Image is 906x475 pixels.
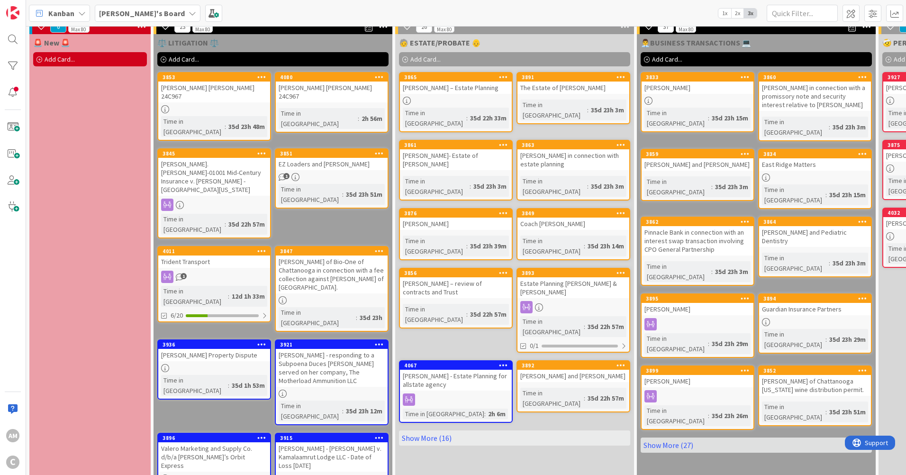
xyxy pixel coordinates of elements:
[641,438,872,453] a: Show More (27)
[229,291,267,301] div: 12d 1h 33m
[829,258,830,268] span: :
[157,38,219,47] span: ⚖️ LITIGATION ⚖️
[33,38,70,47] span: 🚨 New 🚨
[399,430,630,446] a: Show More (16)
[759,218,871,226] div: 3864
[466,309,468,320] span: :
[644,108,708,128] div: Time in [GEOGRAPHIC_DATA]
[517,73,629,94] div: 3891The Estate of [PERSON_NAME]
[163,435,270,441] div: 3896
[641,38,751,47] span: 👨‍💼BUSINESS TRANSACTIONS 💻
[517,361,629,370] div: 3892
[276,73,388,82] div: 4080
[276,340,388,349] div: 3921
[652,55,682,64] span: Add Card...
[759,366,871,375] div: 3852
[658,21,674,33] span: 37
[825,407,827,417] span: :
[71,27,86,32] div: Max 80
[275,72,389,133] a: 4080[PERSON_NAME] [PERSON_NAME] 24C967Time in [GEOGRAPHIC_DATA]:2h 56m
[283,173,290,179] span: 1
[225,219,226,229] span: :
[522,362,629,369] div: 3892
[516,140,630,201] a: 3863[PERSON_NAME] in connection with estate planningTime in [GEOGRAPHIC_DATA]:35d 23h 3m
[642,150,753,171] div: 3859[PERSON_NAME] and [PERSON_NAME]
[642,150,753,158] div: 3859
[158,434,270,472] div: 3896Valero Marketing and Supply Co. d/b/a [PERSON_NAME]’s Orbit Express
[758,365,872,426] a: 3852[PERSON_NAME] of Chattanooga [US_STATE] wine distribution permit.Time in [GEOGRAPHIC_DATA]:35...
[276,247,388,256] div: 3847
[403,409,484,419] div: Time in [GEOGRAPHIC_DATA]
[275,148,389,209] a: 3851EZ Loaders and [PERSON_NAME]Time in [GEOGRAPHIC_DATA]:35d 23h 51m
[759,73,871,111] div: 3860[PERSON_NAME] in connection with a promissory note and security interest relative to [PERSON_...
[226,121,267,132] div: 35d 23h 48m
[516,72,630,124] a: 3891The Estate of [PERSON_NAME]Time in [GEOGRAPHIC_DATA]:35d 23h 3m
[226,219,267,229] div: 35d 22h 57m
[276,82,388,102] div: [PERSON_NAME] [PERSON_NAME] 24C967
[161,286,228,307] div: Time in [GEOGRAPHIC_DATA]
[400,277,512,298] div: [PERSON_NAME] – review of contracts and Trust
[731,9,744,18] span: 2x
[416,21,432,33] span: 26
[767,5,838,22] input: Quick Filter...
[437,27,452,32] div: Max 80
[644,333,708,354] div: Time in [GEOGRAPHIC_DATA]
[163,150,270,157] div: 3845
[158,247,270,256] div: 4011
[99,9,185,18] b: [PERSON_NAME]'s Board
[646,219,753,225] div: 3862
[157,148,271,238] a: 3845[PERSON_NAME].[PERSON_NAME]-01001 Mid-Century Insurance v. [PERSON_NAME] - [GEOGRAPHIC_DATA][...
[711,182,713,192] span: :
[400,218,512,230] div: [PERSON_NAME]
[399,268,513,329] a: 3856[PERSON_NAME] – review of contracts and TrustTime in [GEOGRAPHIC_DATA]:35d 22h 57m
[158,149,270,158] div: 3845
[759,150,871,171] div: 3834East Ridge Matters
[522,74,629,81] div: 3891
[708,113,709,123] span: :
[642,218,753,226] div: 3862
[517,269,629,298] div: 3893Estate Planning [PERSON_NAME] & [PERSON_NAME]
[517,149,629,170] div: [PERSON_NAME] in connection with estate planning
[356,312,357,323] span: :
[404,74,512,81] div: 3865
[403,108,466,128] div: Time in [GEOGRAPHIC_DATA]
[344,406,385,416] div: 35d 23h 12m
[517,141,629,149] div: 3863
[163,341,270,348] div: 3936
[400,361,512,391] div: 4067[PERSON_NAME] - Estate Planning for allstate agency
[468,241,509,251] div: 35d 23h 39m
[644,405,708,426] div: Time in [GEOGRAPHIC_DATA]
[759,366,871,396] div: 3852[PERSON_NAME] of Chattanooga [US_STATE] wine distribution permit.
[517,82,629,94] div: The Estate of [PERSON_NAME]
[399,140,513,201] a: 3861[PERSON_NAME]- Estate of [PERSON_NAME]Time in [GEOGRAPHIC_DATA]:35d 23h 3m
[158,442,270,472] div: Valero Marketing and Supply Co. d/b/a [PERSON_NAME]’s Orbit Express
[759,158,871,171] div: East Ridge Matters
[404,270,512,276] div: 3856
[280,150,388,157] div: 3851
[517,370,629,382] div: [PERSON_NAME] and [PERSON_NAME]
[641,72,754,132] a: 3833[PERSON_NAME]Time in [GEOGRAPHIC_DATA]:35d 23h 15m
[830,258,868,268] div: 35d 23h 3m
[195,27,210,32] div: Max 80
[399,360,513,423] a: 4067[PERSON_NAME] - Estate Planning for allstate agencyTime in [GEOGRAPHIC_DATA]:2h 6m
[276,256,388,293] div: [PERSON_NAME] of Bio-One of Chattanooga in connection with a fee collection against [PERSON_NAME]...
[400,209,512,218] div: 3876
[642,366,753,375] div: 3899
[642,303,753,315] div: [PERSON_NAME]
[522,142,629,148] div: 3863
[158,158,270,196] div: [PERSON_NAME].[PERSON_NAME]-01001 Mid-Century Insurance v. [PERSON_NAME] - [GEOGRAPHIC_DATA][US_S...
[642,366,753,387] div: 3899[PERSON_NAME]
[275,339,389,425] a: 3921[PERSON_NAME] - responding to a Subpoena Duces [PERSON_NAME] served on her company, The Mothe...
[158,340,270,361] div: 3936[PERSON_NAME] Property Dispute
[400,370,512,391] div: [PERSON_NAME] - Estate Planning for allstate agency
[644,176,711,197] div: Time in [GEOGRAPHIC_DATA]
[468,309,509,320] div: 35d 22h 57m
[589,105,626,115] div: 35d 23h 3m
[276,158,388,170] div: EZ Loaders and [PERSON_NAME]
[358,113,359,124] span: :
[279,108,358,129] div: Time in [GEOGRAPHIC_DATA]
[642,294,753,315] div: 3895[PERSON_NAME]
[169,55,199,64] span: Add Card...
[225,121,226,132] span: :
[585,241,626,251] div: 35d 23h 14m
